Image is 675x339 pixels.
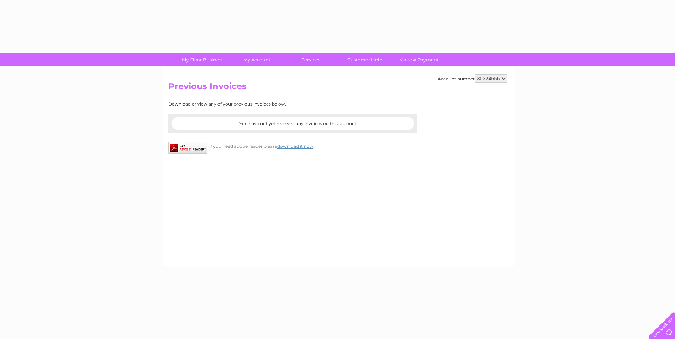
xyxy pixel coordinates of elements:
a: Make A Payment [390,53,448,66]
a: download it now [277,144,313,149]
div: Account number [438,74,507,83]
a: Customer Help [336,53,394,66]
span: You have not yet received any invoices on this account [239,121,357,126]
a: Services [281,53,340,66]
a: My Account [227,53,286,66]
div: Download or view any of your previous invoices below. [168,102,355,107]
h2: Previous Invoices [168,81,507,95]
a: My Clear Business [173,53,232,66]
div: If you need adobe reader please . [168,142,417,149]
